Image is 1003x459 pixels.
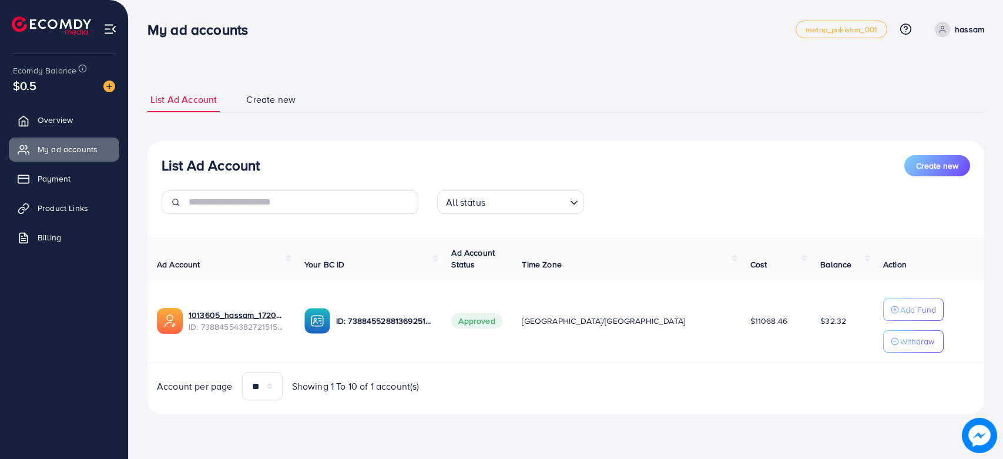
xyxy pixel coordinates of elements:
img: image [103,81,115,92]
span: [GEOGRAPHIC_DATA]/[GEOGRAPHIC_DATA] [522,315,685,327]
span: Create new [916,160,958,172]
span: $0.5 [13,77,37,94]
p: ID: 7388455288136925185 [336,314,433,328]
span: Balance [820,259,851,270]
span: Ad Account [157,259,200,270]
h3: My ad accounts [147,21,257,38]
span: ID: 7388455438272151568 [189,321,286,333]
span: $11068.46 [750,315,787,327]
span: Billing [38,232,61,243]
a: Billing [9,226,119,249]
a: metap_pakistan_001 [796,21,887,38]
img: ic-ads-acc.e4c84228.svg [157,308,183,334]
img: image [965,421,994,450]
p: Withdraw [900,334,934,349]
img: ic-ba-acc.ded83a64.svg [304,308,330,334]
span: Cost [750,259,767,270]
input: Search for option [489,192,565,211]
span: Payment [38,173,71,185]
span: Ecomdy Balance [13,65,76,76]
a: Payment [9,167,119,190]
span: Your BC ID [304,259,345,270]
span: My ad accounts [38,143,98,155]
span: Account per page [157,380,233,393]
a: Overview [9,108,119,132]
span: metap_pakistan_001 [806,26,877,33]
span: Create new [246,93,296,106]
span: All status [444,194,488,211]
a: My ad accounts [9,138,119,161]
span: Time Zone [522,259,561,270]
a: hassam [930,22,984,37]
span: $32.32 [820,315,846,327]
div: Search for option [437,190,584,214]
h3: List Ad Account [162,157,260,174]
img: logo [12,16,91,35]
p: hassam [955,22,984,36]
img: menu [103,22,117,36]
span: Showing 1 To 10 of 1 account(s) [292,380,420,393]
span: Approved [451,313,502,329]
a: Product Links [9,196,119,220]
p: Add Fund [900,303,936,317]
span: Overview [38,114,73,126]
div: <span class='underline'>1013605_hassam_1720258849996</span></br>7388455438272151568 [189,309,286,333]
a: 1013605_hassam_1720258849996 [189,309,286,321]
button: Create new [904,155,970,176]
span: List Ad Account [150,93,217,106]
span: Product Links [38,202,88,214]
button: Add Fund [883,299,944,321]
button: Withdraw [883,330,944,353]
span: Action [883,259,907,270]
span: Ad Account Status [451,247,495,270]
